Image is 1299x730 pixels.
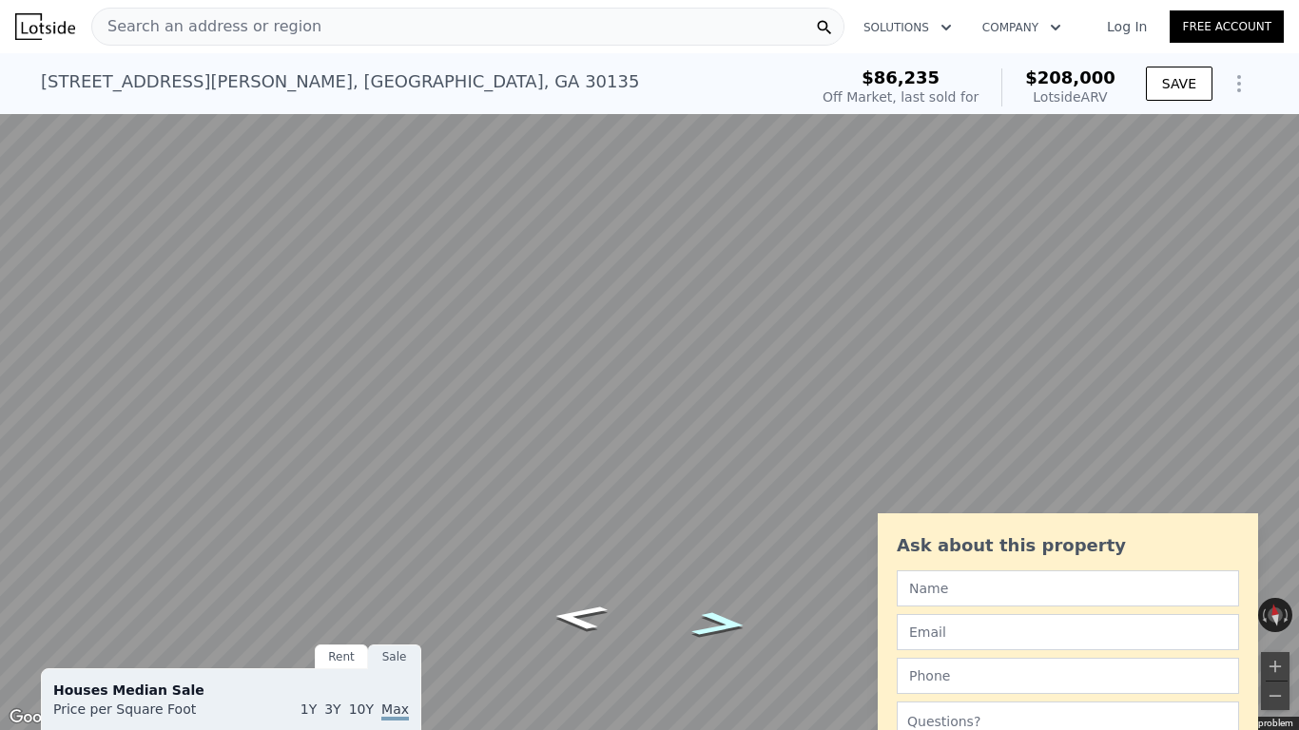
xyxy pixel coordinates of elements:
div: Rent [315,644,368,669]
button: SAVE [1146,67,1212,101]
div: Lotside ARV [1025,87,1115,106]
div: Off Market, last sold for [823,87,979,106]
a: Log In [1084,17,1170,36]
div: Ask about this property [897,532,1239,559]
span: 3Y [324,701,340,717]
span: $86,235 [862,67,940,87]
span: 10Y [349,701,374,717]
input: Email [897,614,1239,650]
div: [STREET_ADDRESS][PERSON_NAME] , [GEOGRAPHIC_DATA] , GA 30135 [41,68,639,95]
span: 1Y [301,701,317,717]
button: Show Options [1220,65,1258,103]
span: $208,000 [1025,67,1115,87]
div: Price per Square Foot [53,700,231,730]
a: Free Account [1170,10,1284,43]
div: Sale [368,644,421,669]
span: Search an address or region [92,15,321,38]
input: Name [897,570,1239,606]
span: Max [381,701,409,720]
input: Phone [897,658,1239,694]
img: Lotside [15,13,75,40]
div: Houses Median Sale [53,681,409,700]
button: Solutions [848,10,967,45]
button: Company [967,10,1076,45]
